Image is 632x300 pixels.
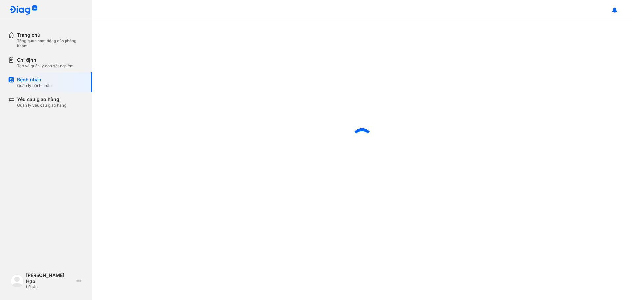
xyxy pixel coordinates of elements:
div: Quản lý yêu cầu giao hàng [17,103,66,108]
div: Tổng quan hoạt động của phòng khám [17,38,84,49]
div: Yêu cầu giao hàng [17,96,66,103]
img: logo [11,274,24,287]
div: Trang chủ [17,32,84,38]
div: Tạo và quản lý đơn xét nghiệm [17,63,74,68]
div: Chỉ định [17,57,74,63]
div: Lễ tân [26,284,74,289]
div: [PERSON_NAME] Hợp [26,272,74,284]
div: Quản lý bệnh nhân [17,83,52,88]
div: Bệnh nhân [17,76,52,83]
img: logo [9,5,38,15]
